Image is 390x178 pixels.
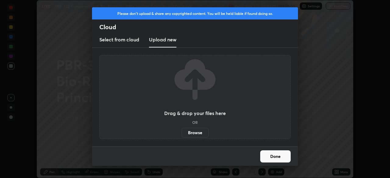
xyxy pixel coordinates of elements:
h3: Upload new [149,36,176,43]
h5: OR [192,120,198,124]
h3: Drag & drop your files here [164,111,226,116]
h2: Cloud [99,23,298,31]
button: Done [260,150,291,162]
h3: Select from cloud [99,36,139,43]
div: Please don't upload & share any copyrighted content. You will be held liable if found doing so. [92,7,298,19]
